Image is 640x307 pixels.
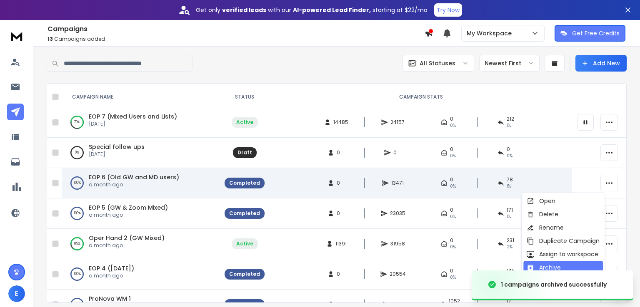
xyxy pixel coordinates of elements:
strong: verified leads [222,6,266,14]
p: All Statuses [420,59,455,67]
p: a month ago [89,242,165,249]
p: [DATE] [89,121,177,127]
span: 0 [450,207,453,213]
p: 100 % [74,179,81,187]
span: 212 [507,116,514,122]
strong: AI-powered Lead Finder, [293,6,371,14]
button: Add New [575,55,627,72]
span: 0% [450,213,456,220]
a: EOP 7 (Mixed Users and Lists) [89,112,177,121]
span: 0 [393,149,402,156]
a: Special follow ups [89,143,145,151]
span: 0% [450,274,456,281]
span: 31958 [390,240,405,247]
span: 0 [450,146,453,153]
p: Campaigns added [47,36,425,42]
div: Active [236,240,253,247]
div: Active [236,119,253,126]
a: Oper Hand 2 (GW Mixed) [89,234,165,242]
span: 1 % [507,122,511,129]
span: 231 [507,237,514,244]
span: 0 [337,149,345,156]
p: 100 % [74,270,81,278]
td: 70%EOP 7 (Mixed Users and Lists)[DATE] [62,107,220,138]
span: 0 [450,237,453,244]
button: Newest First [479,55,540,72]
span: 0 [337,180,345,186]
div: Completed [229,271,260,277]
p: Get Free Credits [572,29,620,37]
td: 100%EOP 6 (Old GW and MD users)a month ago [62,168,220,198]
div: Delete [527,210,558,218]
span: 78 [507,176,513,183]
div: Rename [527,223,564,232]
span: 23035 [390,210,405,217]
div: 1 campaigns archived successfully [501,280,607,289]
span: 1052 [449,298,460,305]
p: 100 % [74,209,81,218]
div: Draft [237,149,252,156]
a: ProNova WM 1 [89,295,131,303]
td: 100%EOP 4 ([DATE])a month ago [62,259,220,290]
span: 0 [507,146,510,153]
img: logo [8,28,25,44]
td: 100%EOP 5 (GW & Zoom Mixed)a month ago [62,198,220,229]
span: 0% [450,153,456,159]
span: 1 % [507,183,511,190]
p: My Workspace [467,29,515,37]
span: 11391 [335,240,347,247]
span: 2 % [507,244,512,250]
span: 14485 [333,119,348,126]
p: a month ago [89,212,168,218]
div: Completed [229,180,260,186]
button: E [8,285,25,302]
span: 20554 [390,271,406,277]
span: 0 [337,271,345,277]
div: Duplicate Campaign [527,237,600,245]
span: 1 % [507,213,511,220]
span: 0 [450,267,453,274]
p: [DATE] [89,151,145,158]
p: a month ago [89,181,179,188]
span: 0 [450,116,453,122]
td: 85%Oper Hand 2 (GW Mixed)a month ago [62,229,220,259]
span: 0% [450,183,456,190]
span: 0% [450,122,456,129]
button: Get Free Credits [555,25,625,42]
p: 85 % [74,240,80,248]
a: EOP 6 (Old GW and MD users) [89,173,179,181]
span: 24157 [390,119,405,126]
p: a month ago [89,272,134,279]
span: 13471 [391,180,404,186]
button: Try Now [434,3,462,17]
span: 171 [507,207,513,213]
div: Assign to workspace [527,250,598,258]
div: Open [527,197,555,205]
span: 0% [507,153,512,159]
span: 0% [450,244,456,250]
p: Try Now [437,6,460,14]
h1: Campaigns [47,24,425,34]
span: 0 [450,176,453,183]
span: 0 [337,210,345,217]
th: CAMPAIGN NAME [62,84,220,111]
th: CAMPAIGN STATS [270,84,572,111]
a: EOP 5 (GW & Zoom Mixed) [89,203,168,212]
th: STATUS [220,84,270,111]
a: EOP 4 ([DATE]) [89,264,134,272]
div: Completed [229,210,260,217]
td: 0%Special follow ups[DATE] [62,138,220,168]
p: Get only with our starting at $22/mo [196,6,427,14]
p: 70 % [74,118,80,126]
p: 0 % [75,149,79,157]
span: 13 [47,35,53,42]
